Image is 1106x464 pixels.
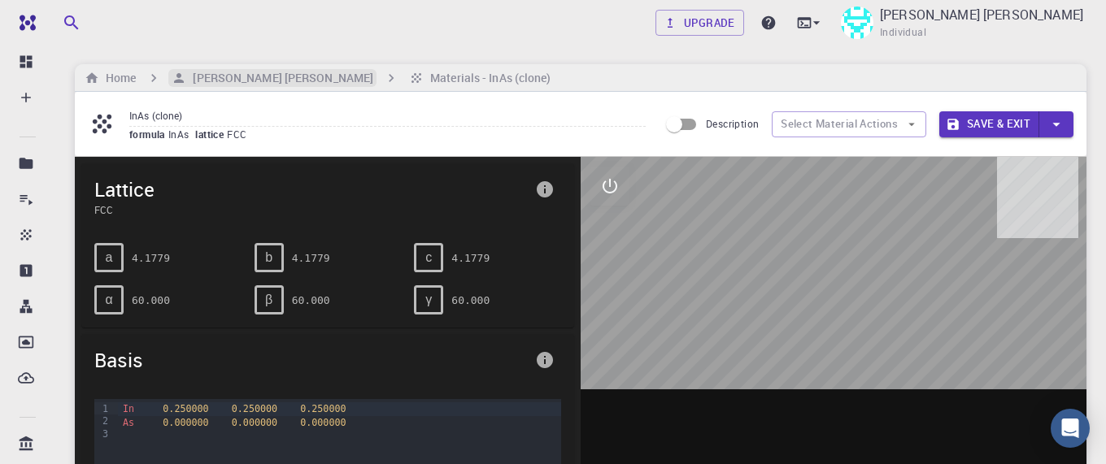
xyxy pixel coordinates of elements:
[132,286,170,314] pre: 60.000
[529,173,561,206] button: info
[195,128,227,141] span: lattice
[132,244,170,272] pre: 4.1779
[529,344,561,376] button: info
[106,250,113,265] span: a
[186,69,373,87] h6: [PERSON_NAME] [PERSON_NAME]
[94,402,111,414] div: 1
[300,403,346,414] span: 0.250000
[1051,409,1090,448] div: Open Intercom Messenger
[129,128,168,141] span: formula
[939,111,1039,137] button: Save & Exit
[94,414,111,427] div: 2
[33,11,91,26] span: Support
[168,128,196,141] span: InAs
[292,286,330,314] pre: 60.000
[265,250,272,265] span: b
[94,176,529,202] span: Lattice
[227,128,253,141] span: FCC
[105,293,112,307] span: α
[13,15,36,31] img: logo
[841,7,873,39] img: jorge ali lemus motta
[94,347,529,373] span: Basis
[451,286,490,314] pre: 60.000
[425,250,432,265] span: c
[163,403,208,414] span: 0.250000
[232,417,277,428] span: 0.000000
[880,5,1083,24] p: [PERSON_NAME] [PERSON_NAME]
[265,293,272,307] span: β
[163,417,208,428] span: 0.000000
[880,24,926,41] span: Individual
[81,69,555,87] nav: breadcrumb
[94,202,529,217] span: FCC
[292,244,330,272] pre: 4.1779
[123,403,134,414] span: In
[94,427,111,440] div: 3
[99,69,136,87] h6: Home
[425,293,432,307] span: γ
[772,111,926,137] button: Select Material Actions
[451,244,490,272] pre: 4.1779
[424,69,551,87] h6: Materials - InAs (clone)
[706,117,759,130] span: Description
[123,417,134,428] span: As
[232,403,277,414] span: 0.250000
[300,417,346,428] span: 0.000000
[655,10,744,36] a: Upgrade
